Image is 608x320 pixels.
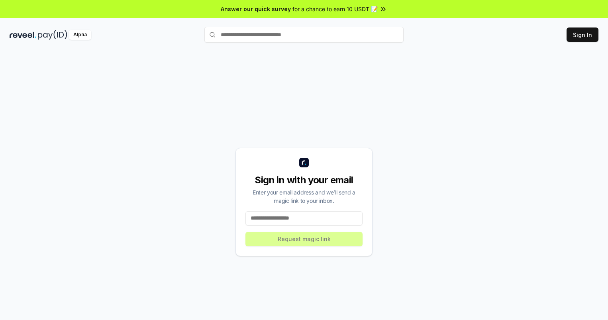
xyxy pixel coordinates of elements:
div: Sign in with your email [245,174,363,187]
div: Alpha [69,30,91,40]
span: for a chance to earn 10 USDT 📝 [292,5,378,13]
img: logo_small [299,158,309,167]
button: Sign In [567,27,598,42]
img: pay_id [38,30,67,40]
span: Answer our quick survey [221,5,291,13]
img: reveel_dark [10,30,36,40]
div: Enter your email address and we’ll send a magic link to your inbox. [245,188,363,205]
